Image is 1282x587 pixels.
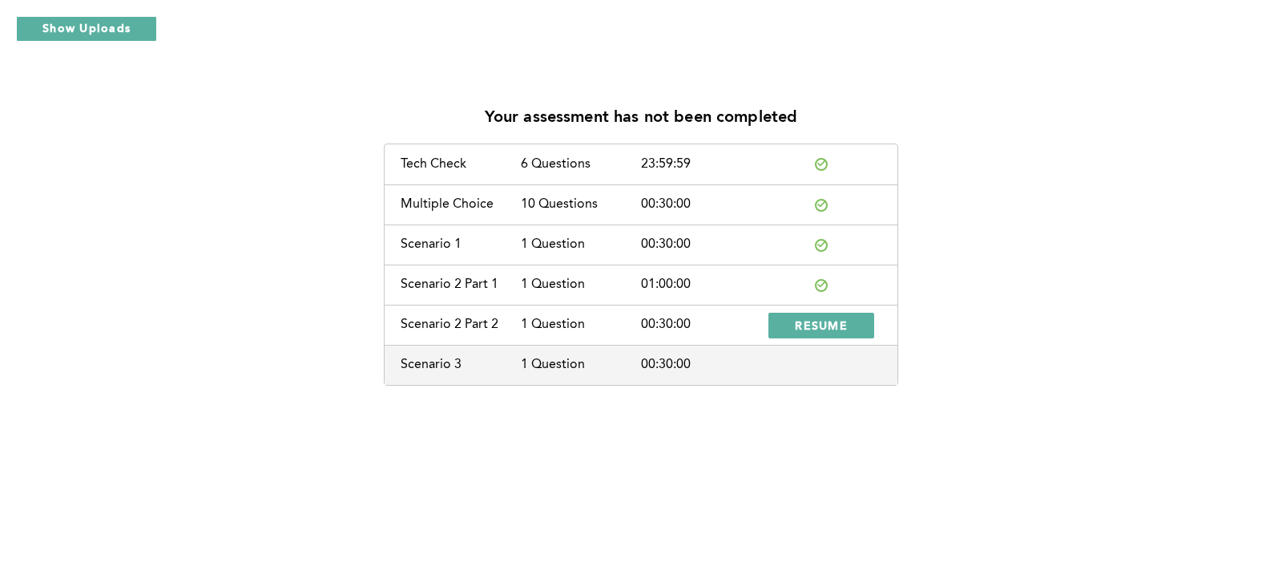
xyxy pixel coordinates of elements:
[401,197,521,212] div: Multiple Choice
[641,237,761,252] div: 00:30:00
[16,16,157,42] button: Show Uploads
[401,237,521,252] div: Scenario 1
[401,318,521,332] div: Scenario 2 Part 2
[641,318,761,332] div: 00:30:00
[521,358,641,372] div: 1 Question
[768,313,874,338] button: RESUME
[641,358,761,372] div: 00:30:00
[521,318,641,332] div: 1 Question
[641,277,761,292] div: 01:00:00
[521,157,641,172] div: 6 Questions
[521,237,641,252] div: 1 Question
[641,197,761,212] div: 00:30:00
[401,358,521,372] div: Scenario 3
[795,318,848,333] span: RESUME
[485,109,798,128] p: Your assessment has not been completed
[521,197,641,212] div: 10 Questions
[401,277,521,292] div: Scenario 2 Part 1
[641,157,761,172] div: 23:59:59
[401,157,521,172] div: Tech Check
[521,277,641,292] div: 1 Question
